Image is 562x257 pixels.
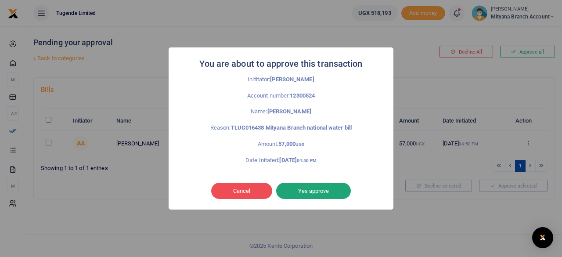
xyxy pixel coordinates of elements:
strong: [DATE] [279,157,316,163]
button: Cancel [211,183,272,199]
strong: 12300524 [290,92,315,99]
strong: TLUG016438 Mityana Branch national water bill [231,124,352,131]
small: 04:50 PM [297,158,317,163]
button: Yes approve [276,183,351,199]
p: Reason: [188,123,374,133]
strong: [PERSON_NAME] [267,108,311,115]
div: Open Intercom Messenger [532,227,553,248]
p: Inititator: [188,75,374,84]
p: Amount: [188,140,374,149]
p: Account number: [188,91,374,101]
h2: You are about to approve this transaction [199,56,362,72]
strong: 57,000 [278,141,304,147]
p: Date Initated: [188,156,374,165]
p: Name: [188,107,374,116]
small: UGX [295,142,304,147]
strong: [PERSON_NAME] [270,76,314,83]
